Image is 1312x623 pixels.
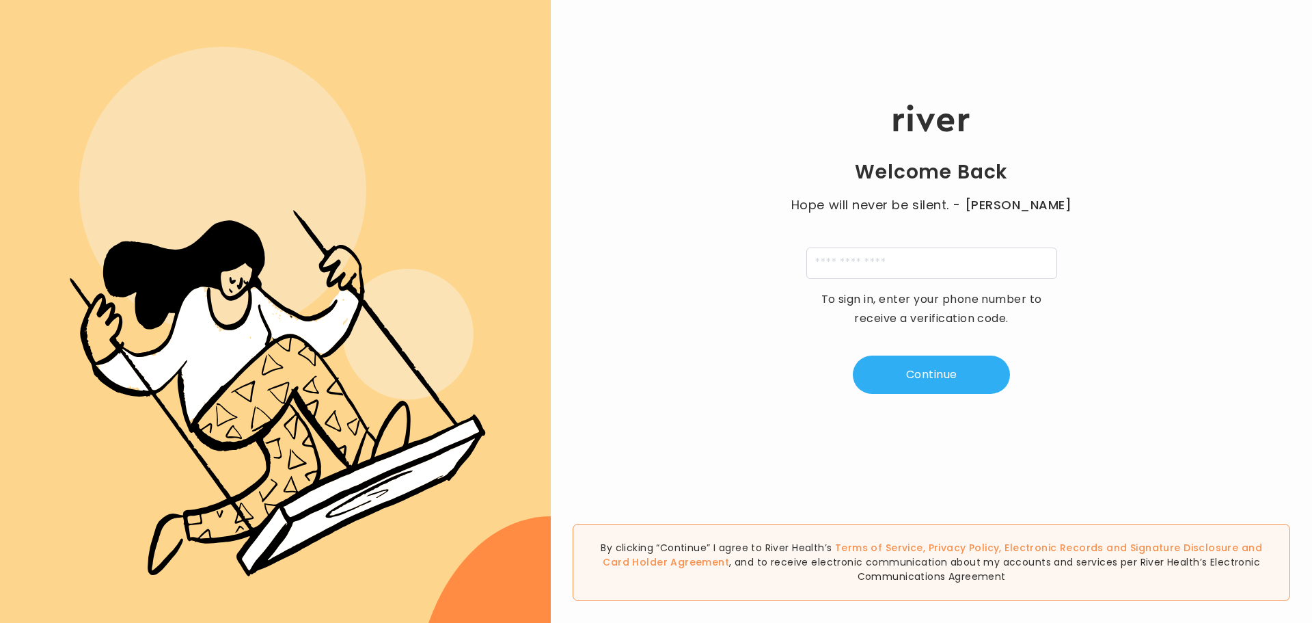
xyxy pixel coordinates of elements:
[573,524,1290,601] div: By clicking “Continue” I agree to River Health’s
[812,290,1051,328] p: To sign in, enter your phone number to receive a verification code.
[729,555,1260,583] span: , and to receive electronic communication about my accounts and services per River Health’s Elect...
[603,541,1262,569] span: , , and
[835,541,923,555] a: Terms of Service
[1004,541,1238,555] a: Electronic Records and Signature Disclosure
[929,541,1000,555] a: Privacy Policy
[778,196,1085,215] p: Hope will never be silent.
[953,196,1071,215] span: - [PERSON_NAME]
[855,160,1008,185] h1: Welcome Back
[853,356,1010,394] button: Continue
[603,555,729,569] a: Card Holder Agreement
